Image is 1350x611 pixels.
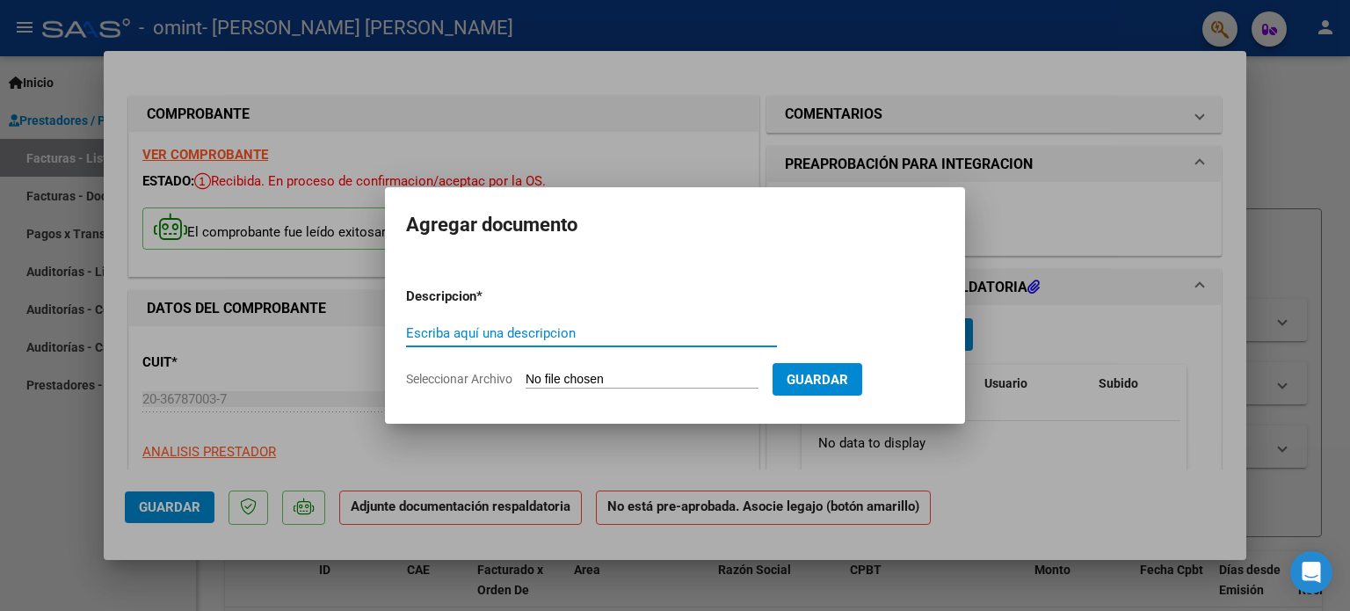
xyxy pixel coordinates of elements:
[1290,551,1332,593] div: Open Intercom Messenger
[406,372,512,386] span: Seleccionar Archivo
[406,287,568,307] p: Descripcion
[787,372,848,388] span: Guardar
[773,363,862,396] button: Guardar
[406,208,944,242] h2: Agregar documento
